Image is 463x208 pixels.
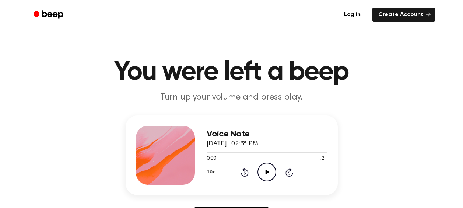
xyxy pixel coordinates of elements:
[337,6,368,23] a: Log in
[207,166,218,178] button: 1.0x
[28,8,70,22] a: Beep
[90,91,373,104] p: Turn up your volume and press play.
[207,141,258,147] span: [DATE] · 02:38 PM
[318,155,327,163] span: 1:21
[43,59,420,86] h1: You were left a beep
[207,155,216,163] span: 0:00
[207,129,327,139] h3: Voice Note
[372,8,435,22] a: Create Account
